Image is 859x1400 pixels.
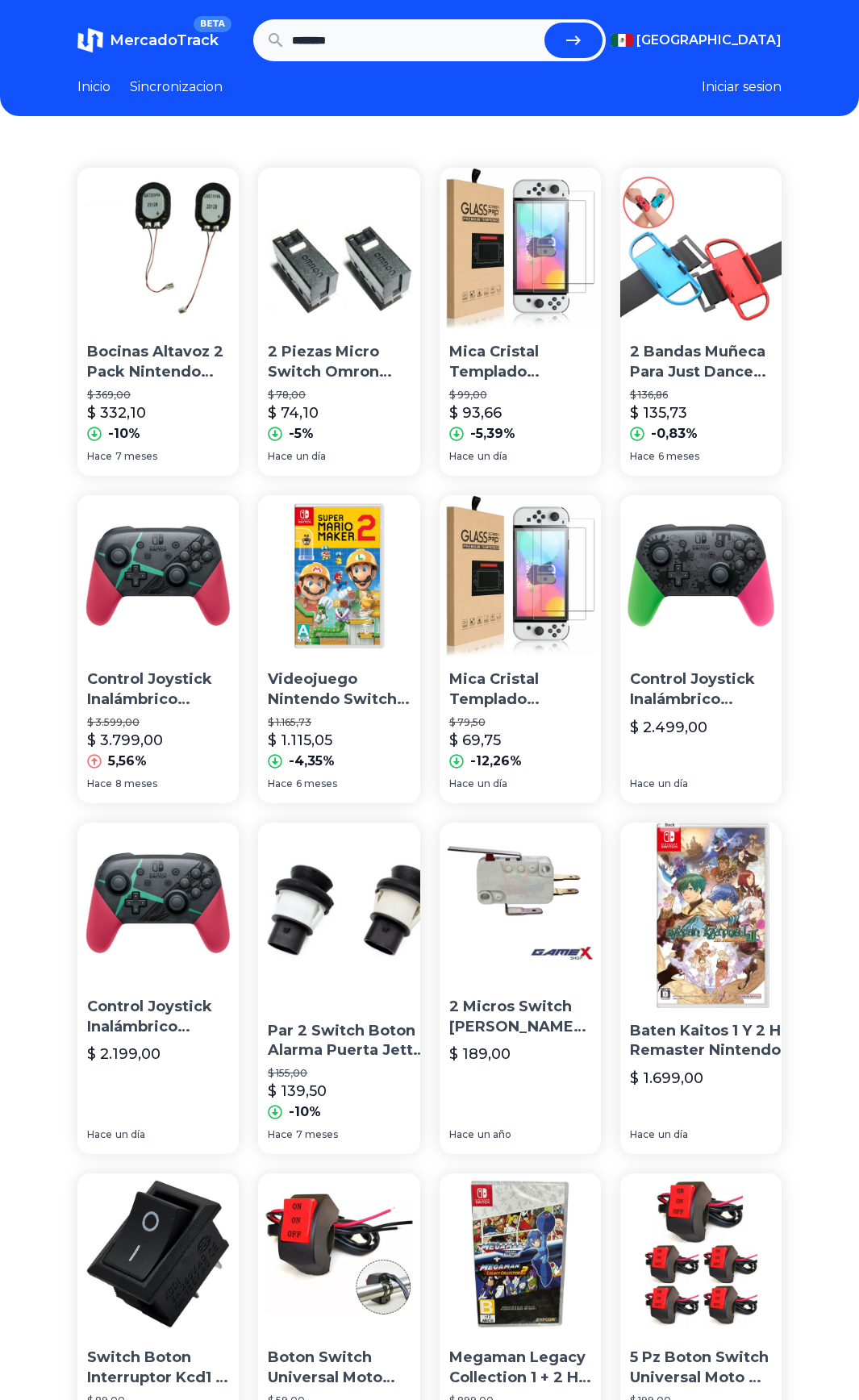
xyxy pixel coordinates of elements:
[630,1021,796,1061] p: Baten Kaitos 1 Y 2 Hd Remaster Nintendo Switch Físico [GEOGRAPHIC_DATA]
[110,31,219,49] span: MercadoTrack
[620,168,782,476] a: 2 Bandas Muñeca Para Just Dance Controlador Nintendo Switch2 Bandas Muñeca Para Just Dance Contro...
[449,1348,591,1388] p: Megaman Legacy Collection 1 + 2 Hd Edition Nintendo Switch
[440,495,601,803] a: Mica Cristal Templado Nintendo Switch Oled 2021, 2 UnidadesMica Cristal Templado Nintendo Switch ...
[620,168,782,329] img: 2 Bandas Muñeca Para Just Dance Controlador Nintendo Switch
[268,669,410,710] p: Videojuego Nintendo Switch Super Mario Maker 2 Físico
[258,168,419,329] img: 2 Piezas Micro Switch Omron D2fc-f-7n Mouse Logitech, Razer
[77,495,239,803] a: Control Joystick Inalámbrico Nintendo Switch Pro Controller Japon Xenoblade Chronicles 2Control J...
[268,342,410,382] p: 2 Piezas Micro Switch Omron D2fc-f-7n Mouse Logitech, Razer
[87,1128,112,1141] span: Hace
[268,1067,434,1080] p: $ 155,00
[258,823,444,1008] img: Par 2 Switch Boton Alarma Puerta Jetta Golf A3 93-99 Derby
[268,1128,293,1141] span: Hace
[449,997,591,1037] p: 2 Micros Switch [PERSON_NAME] Punto Rojo
[658,1128,688,1141] span: un día
[449,342,591,382] p: Mica Cristal Templado Nintendo Switch Oled 2021, 2 Unidades
[630,1128,655,1141] span: Hace
[620,495,782,656] img: Control Joystick Inalámbrico Nintendo Switch Pro Controller Japon Splatoon 2 Edition
[77,27,219,53] a: MercadoTrackBETA
[658,777,688,790] span: un día
[449,1043,511,1065] p: $ 189,00
[651,424,698,444] p: -0,83%
[440,495,601,656] img: Mica Cristal Templado Nintendo Switch Oled 2021, 2 Unidades
[440,823,601,984] img: 2 Micros Switch Marca Cherry Punto Rojo
[87,402,146,424] p: $ 332,10
[87,1043,161,1065] p: $ 2.199,00
[449,389,591,402] p: $ 99,00
[268,389,410,402] p: $ 78,00
[289,752,335,771] p: -4,35%
[620,823,782,1155] a: Baten Kaitos 1 Y 2 Hd Remaster Nintendo Switch Físico JaponBaten Kaitos 1 Y 2 Hd Remaster Nintend...
[130,77,223,97] a: Sincronizacion
[620,495,782,803] a: Control Joystick Inalámbrico Nintendo Switch Pro Controller Japon Splatoon 2 EditionControl Joyst...
[87,729,163,752] p: $ 3.799,00
[470,424,515,444] p: -5,39%
[77,77,111,97] a: Inicio
[296,450,326,463] span: un día
[268,716,410,729] p: $ 1.165,73
[77,495,239,656] img: Control Joystick Inalámbrico Nintendo Switch Pro Controller Japon Xenoblade Chronicles 2
[296,777,337,790] span: 6 meses
[449,716,591,729] p: $ 79,50
[440,168,601,476] a: Mica Cristal Templado Nintendo Switch Oled 2021, 2 UnidadesMica Cristal Templado Nintendo Switch ...
[449,402,502,424] p: $ 93,66
[477,450,507,463] span: un día
[611,34,633,47] img: Mexico
[77,823,239,984] img: Control Joystick Inalámbrico Nintendo Switch Pro Controller Japon Xenoblade Chronicles 2
[449,450,474,463] span: Hace
[620,823,806,1008] img: Baten Kaitos 1 Y 2 Hd Remaster Nintendo Switch Físico Japon
[115,1128,145,1141] span: un día
[440,823,601,1155] a: 2 Micros Switch Marca Cherry Punto Rojo 2 Micros Switch [PERSON_NAME] Punto Rojo$ 189,00Haceun año
[87,342,229,382] p: Bocinas Altavoz 2 Pack Nintendo Switch Original
[611,31,782,50] button: [GEOGRAPHIC_DATA]
[477,1128,511,1141] span: un año
[108,752,147,771] p: 5,56%
[87,1348,229,1388] p: Switch Boton Interruptor Kcd1 2 Pines, 125v, 6a (10 Piezas)
[77,1173,239,1335] img: Switch Boton Interruptor Kcd1 2 Pines, 125v, 6a (10 Piezas)
[477,777,507,790] span: un día
[630,450,655,463] span: Hace
[630,402,687,424] p: $ 135,73
[77,168,239,476] a: Bocinas Altavoz 2 Pack Nintendo Switch OriginalBocinas Altavoz 2 Pack Nintendo Switch Original$ 3...
[268,729,332,752] p: $ 1.115,05
[630,777,655,790] span: Hace
[268,1080,327,1102] p: $ 139,50
[87,450,112,463] span: Hace
[115,450,157,463] span: 7 meses
[194,16,231,32] span: BETA
[77,823,239,1155] a: Control Joystick Inalámbrico Nintendo Switch Pro Controller Japon Xenoblade Chronicles 2Control J...
[115,777,157,790] span: 8 meses
[258,823,419,1155] a: Par 2 Switch Boton Alarma Puerta Jetta Golf A3 93-99 DerbyPar 2 Switch Boton Alarma Puerta Jetta ...
[268,1348,410,1388] p: Boton Switch Universal Moto Motoneta On / On / Off 2 Pasos
[77,27,103,53] img: MercadoTrack
[87,777,112,790] span: Hace
[449,1128,474,1141] span: Hace
[630,669,772,710] p: Control Joystick Inalámbrico Nintendo Switch Pro Controller Japon Splatoon 2 Edition
[268,402,319,424] p: $ 74,10
[630,342,772,382] p: 2 Bandas Muñeca Para Just Dance Controlador Nintendo Switch
[449,669,591,710] p: Mica Cristal Templado Nintendo Switch Oled 2021, 2 Unidades
[87,716,229,729] p: $ 3.599,00
[258,495,419,656] img: Videojuego Nintendo Switch Super Mario Maker 2 Físico
[268,1021,434,1061] p: Par 2 Switch Boton Alarma Puerta Jetta Golf A3 93-99 [GEOGRAPHIC_DATA]
[268,777,293,790] span: Hace
[470,752,522,771] p: -12,26%
[449,729,501,752] p: $ 69,75
[87,389,229,402] p: $ 369,00
[289,424,314,444] p: -5%
[630,389,772,402] p: $ 136,86
[702,77,782,97] button: Iniciar sesion
[620,1173,782,1335] img: 5 Pz Boton Switch Universal Moto On / On / Off 2 Pasos
[440,1173,601,1335] img: Megaman Legacy Collection 1 + 2 Hd Edition Nintendo Switch
[87,997,229,1037] p: Control Joystick Inalámbrico Nintendo Switch Pro Controller Japon Xenoblade Chronicles 2
[449,777,474,790] span: Hace
[658,450,699,463] span: 6 meses
[258,168,419,476] a: 2 Piezas Micro Switch Omron D2fc-f-7n Mouse Logitech, Razer2 Piezas Micro Switch Omron D2fc-f-7n ...
[630,716,707,739] p: $ 2.499,00
[77,168,239,329] img: Bocinas Altavoz 2 Pack Nintendo Switch Original
[440,168,601,329] img: Mica Cristal Templado Nintendo Switch Oled 2021, 2 Unidades
[268,450,293,463] span: Hace
[289,1102,321,1122] p: -10%
[630,1348,772,1388] p: 5 Pz Boton Switch Universal Moto On / On / Off 2 Pasos
[258,1173,419,1335] img: Boton Switch Universal Moto Motoneta On / On / Off 2 Pasos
